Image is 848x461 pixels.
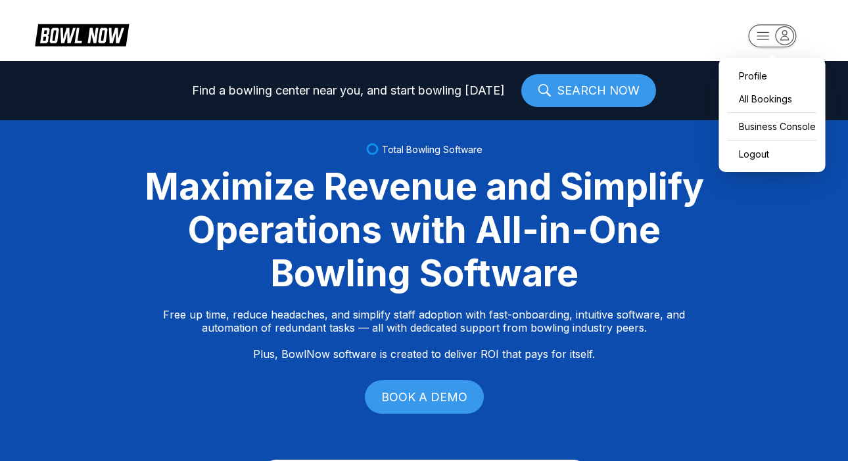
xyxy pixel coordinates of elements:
span: Total Bowling Software [382,144,483,155]
button: Logout [726,143,819,165]
span: Find a bowling center near you, and start bowling [DATE] [192,84,505,97]
div: Maximize Revenue and Simplify Operations with All-in-One Bowling Software [128,165,720,295]
a: BOOK A DEMO [365,380,484,414]
p: Free up time, reduce headaches, and simplify staff adoption with fast-onboarding, intuitive softw... [163,308,685,361]
a: All Bookings [726,87,819,110]
a: Profile [726,64,819,87]
a: Business Console [726,115,819,138]
a: SEARCH NOW [521,74,656,107]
